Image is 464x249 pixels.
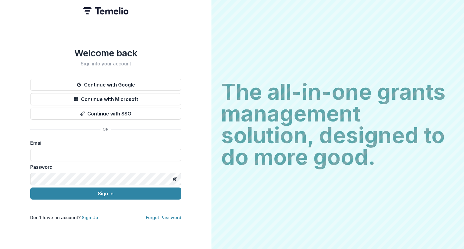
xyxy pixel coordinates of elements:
p: Don't have an account? [30,214,98,221]
h1: Welcome back [30,48,181,58]
label: Password [30,163,178,171]
button: Sign In [30,188,181,200]
button: Continue with Google [30,79,181,91]
button: Continue with Microsoft [30,93,181,105]
img: Temelio [83,7,128,14]
button: Toggle password visibility [170,174,180,184]
button: Continue with SSO [30,108,181,120]
h2: Sign into your account [30,61,181,67]
label: Email [30,139,178,147]
a: Sign Up [82,215,98,220]
a: Forgot Password [146,215,181,220]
